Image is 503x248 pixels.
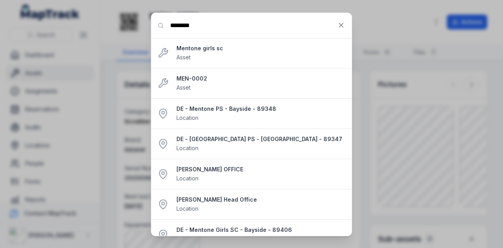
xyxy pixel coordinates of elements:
[176,84,191,91] span: Asset
[176,205,198,212] span: Location
[176,75,345,92] a: MEN-0002Asset
[176,235,198,242] span: Location
[176,105,345,113] strong: DE - Mentone PS - Bayside - 89348
[176,165,345,183] a: [PERSON_NAME] OFFICELocation
[176,135,345,152] a: DE - [GEOGRAPHIC_DATA] PS - [GEOGRAPHIC_DATA] - 89347Location
[176,105,345,122] a: DE - Mentone PS - Bayside - 89348Location
[176,114,198,121] span: Location
[176,135,345,143] strong: DE - [GEOGRAPHIC_DATA] PS - [GEOGRAPHIC_DATA] - 89347
[176,54,191,61] span: Asset
[176,165,345,173] strong: [PERSON_NAME] OFFICE
[176,175,198,182] span: Location
[176,44,345,62] a: Mentone girls scAsset
[176,44,345,52] strong: Mentone girls sc
[176,196,345,213] a: [PERSON_NAME] Head OfficeLocation
[176,145,198,151] span: Location
[176,226,345,243] a: DE - Mentone Girls SC - Bayside - 89406Location
[176,75,345,83] strong: MEN-0002
[176,196,345,204] strong: [PERSON_NAME] Head Office
[176,226,345,234] strong: DE - Mentone Girls SC - Bayside - 89406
